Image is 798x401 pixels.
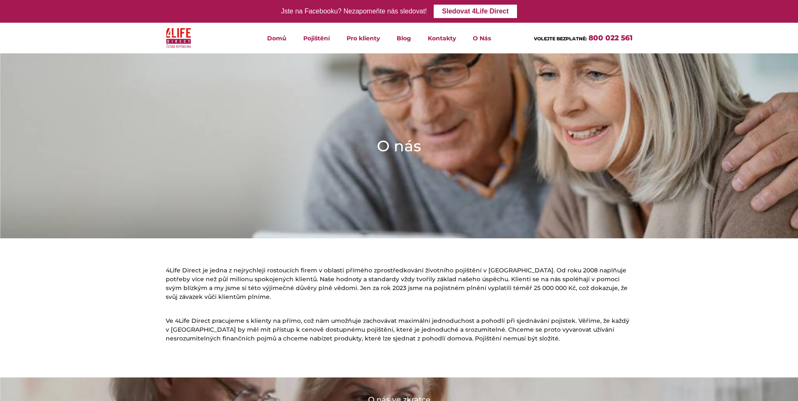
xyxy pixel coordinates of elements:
a: Kontakty [419,23,464,53]
a: Sledovat 4Life Direct [434,5,517,18]
div: Jste na Facebooku? Nezapomeňte nás sledovat! [281,5,427,18]
img: 4Life Direct Česká republika logo [166,26,191,50]
span: VOLEJTE BEZPLATNĚ: [534,36,587,42]
a: Blog [388,23,419,53]
a: 800 022 561 [589,34,633,42]
p: Ve 4Life Direct pracujeme s klienty na přímo, což nám umožňuje zachovávat maximální jednoduchost ... [166,317,633,343]
h1: O nás [377,135,421,156]
p: 4Life Direct je jedna z nejrychleji rostoucích firem v oblasti přímého zprostředkování životního ... [166,266,633,301]
a: Domů [259,23,295,53]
